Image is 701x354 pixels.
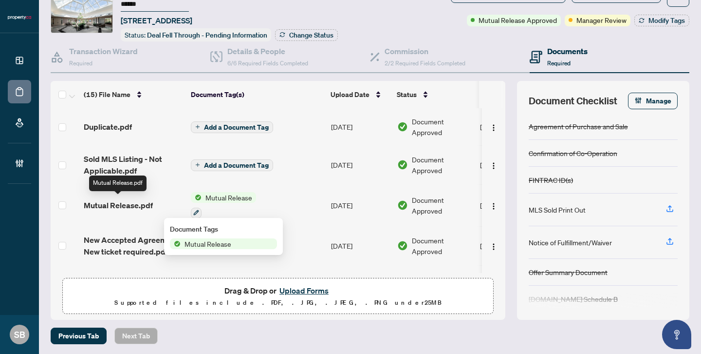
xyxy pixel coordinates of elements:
[187,81,327,108] th: Document Tag(s)
[490,243,498,251] img: Logo
[412,195,472,216] span: Document Approved
[84,273,183,296] span: New Deposit for New Agreement - new ticket required.jpg
[227,45,308,57] h4: Details & People
[195,162,200,167] span: plus
[224,284,332,297] span: Drag & Drop or
[204,162,269,169] span: Add a Document Tag
[529,204,586,215] div: MLS Sold Print Out
[191,192,202,203] img: Status Icon
[69,59,92,67] span: Required
[327,108,393,145] td: [DATE]
[576,15,627,25] span: Manager Review
[80,81,187,108] th: (15) File Name
[121,28,271,41] div: Status:
[327,265,393,304] td: [DATE]
[476,226,549,265] td: [PERSON_NAME]
[170,238,181,249] img: Status Icon
[227,59,308,67] span: 6/6 Required Fields Completed
[277,284,332,297] button: Upload Forms
[147,31,267,39] span: Deal Fell Through - Pending Information
[327,145,393,184] td: [DATE]
[486,197,501,213] button: Logo
[397,89,417,100] span: Status
[51,328,107,344] button: Previous Tab
[327,226,393,265] td: [DATE]
[476,108,549,145] td: [PERSON_NAME]
[412,235,472,256] span: Document Approved
[191,159,273,171] button: Add a Document Tag
[397,240,408,251] img: Document Status
[476,184,549,226] td: [PERSON_NAME]
[63,278,493,315] span: Drag & Drop orUpload FormsSupported files include .PDF, .JPG, .JPEG, .PNG under25MB
[84,234,183,257] span: New Accepted Agreement - New ticket required.pdf
[412,154,472,176] span: Document Approved
[327,184,393,226] td: [DATE]
[84,199,153,211] span: Mutual Release.pdf
[490,202,498,210] img: Logo
[181,238,235,249] span: Mutual Release
[634,15,689,26] button: Modify Tags
[385,45,465,57] h4: Commission
[58,328,99,344] span: Previous Tab
[289,32,333,39] span: Change Status
[397,121,408,132] img: Document Status
[662,320,691,349] button: Open asap
[529,121,628,132] div: Agreement of Purchase and Sale
[547,59,571,67] span: Required
[547,45,588,57] h4: Documents
[486,238,501,254] button: Logo
[397,200,408,211] img: Document Status
[412,116,472,138] span: Document Approved
[275,29,338,41] button: Change Status
[191,192,256,218] button: Status IconMutual Release
[648,17,685,24] span: Modify Tags
[69,45,138,57] h4: Transaction Wizard
[121,15,192,26] span: [STREET_ADDRESS]
[327,81,393,108] th: Upload Date
[385,59,465,67] span: 2/2 Required Fields Completed
[8,15,31,20] img: logo
[170,224,277,235] div: Document Tags
[529,237,612,248] div: Notice of Fulfillment/Waiver
[69,297,487,309] p: Supported files include .PDF, .JPG, .JPEG, .PNG under 25 MB
[628,93,678,109] button: Manage
[84,153,183,177] span: Sold MLS Listing - Not Applicable.pdf
[529,94,617,108] span: Document Checklist
[202,192,256,203] span: Mutual Release
[89,176,147,191] div: Mutual Release.pdf
[397,159,408,170] img: Document Status
[191,121,273,133] button: Add a Document Tag
[191,158,273,171] button: Add a Document Tag
[646,93,671,109] span: Manage
[476,81,549,108] th: Uploaded By
[114,328,158,344] button: Next Tab
[331,89,369,100] span: Upload Date
[84,121,132,133] span: Duplicate.pdf
[529,148,617,158] div: Confirmation of Co-Operation
[14,328,25,341] span: SB
[195,124,200,129] span: plus
[490,124,498,132] img: Logo
[393,81,476,108] th: Status
[476,145,549,184] td: [PERSON_NAME]
[486,119,501,135] button: Logo
[490,162,498,170] img: Logo
[479,15,557,25] span: Mutual Release Approved
[529,175,573,185] div: FINTRAC ID(s)
[529,267,608,277] div: Offer Summary Document
[486,157,501,173] button: Logo
[84,89,130,100] span: (15) File Name
[204,124,269,131] span: Add a Document Tag
[191,120,273,133] button: Add a Document Tag
[476,265,549,304] td: [PERSON_NAME]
